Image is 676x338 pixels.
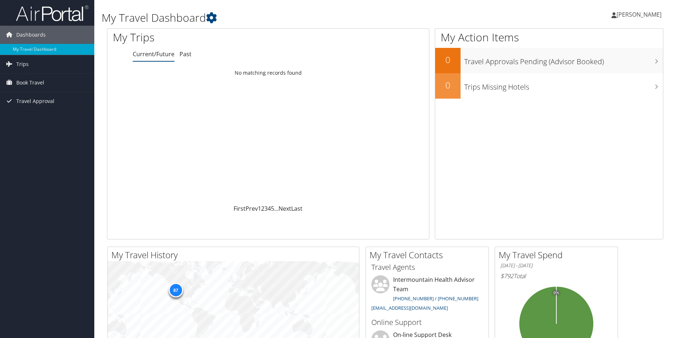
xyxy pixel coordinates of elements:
a: [EMAIL_ADDRESS][DOMAIN_NAME] [371,305,448,311]
li: Intermountain Health Advisor Team [368,275,487,314]
a: 5 [271,205,274,213]
a: 1 [258,205,261,213]
a: [PERSON_NAME] [611,4,669,25]
a: Past [180,50,191,58]
h2: My Travel Contacts [370,249,489,261]
a: [PHONE_NUMBER] / [PHONE_NUMBER] [393,295,478,302]
h2: 0 [435,79,461,91]
a: Prev [246,205,258,213]
a: 0Trips Missing Hotels [435,73,663,99]
h3: Travel Agents [371,262,483,272]
span: $792 [500,272,514,280]
span: … [274,205,279,213]
a: 2 [261,205,264,213]
span: Trips [16,55,29,73]
a: Next [279,205,291,213]
span: Dashboards [16,26,46,44]
a: 4 [268,205,271,213]
a: Last [291,205,302,213]
h2: My Travel History [111,249,359,261]
span: [PERSON_NAME] [617,11,661,18]
h6: Total [500,272,612,280]
h3: Travel Approvals Pending (Advisor Booked) [464,53,663,67]
a: 3 [264,205,268,213]
h1: My Travel Dashboard [102,10,480,25]
a: Current/Future [133,50,174,58]
div: 87 [168,283,183,297]
h3: Trips Missing Hotels [464,78,663,92]
img: airportal-logo.png [16,5,88,22]
tspan: 0% [553,291,559,295]
h3: Online Support [371,317,483,327]
span: Book Travel [16,74,44,92]
td: No matching records found [107,66,429,79]
a: 0Travel Approvals Pending (Advisor Booked) [435,48,663,73]
h2: My Travel Spend [499,249,618,261]
h6: [DATE] - [DATE] [500,262,612,269]
h1: My Trips [113,30,289,45]
span: Travel Approval [16,92,54,110]
h2: 0 [435,54,461,66]
a: First [234,205,246,213]
h1: My Action Items [435,30,663,45]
